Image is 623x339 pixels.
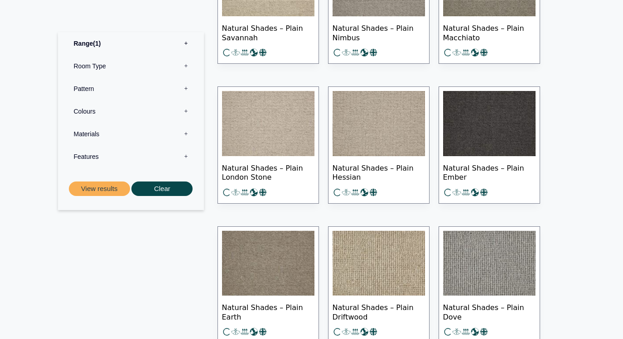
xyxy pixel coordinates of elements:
[65,145,197,167] label: Features
[65,54,197,77] label: Room Type
[439,86,540,204] a: Natural Shades – Plain Ember
[333,296,425,327] span: Natural Shades – Plain Driftwood
[443,296,536,327] span: Natural Shades – Plain Dove
[131,181,193,196] button: Clear
[217,86,319,204] a: Natural Shades – Plain London Stone
[333,156,425,188] span: Natural Shades – Plain Hessian
[222,16,314,48] span: Natural Shades – Plain Savannah
[443,156,536,188] span: Natural Shades – Plain Ember
[93,39,101,47] span: 1
[65,32,197,54] label: Range
[222,156,314,188] span: Natural Shades – Plain London Stone
[328,86,430,204] a: Natural Shades – Plain Hessian
[443,16,536,48] span: Natural Shades – Plain Macchiato
[333,231,425,296] img: plain driftwood soft beige
[222,296,314,327] span: Natural Shades – Plain Earth
[333,16,425,48] span: Natural Shades – Plain Nimbus
[65,100,197,122] label: Colours
[222,91,314,156] img: Plain London Stone
[65,77,197,100] label: Pattern
[65,122,197,145] label: Materials
[69,181,130,196] button: View results
[333,91,425,156] img: natural beige colour is rustic
[443,91,536,156] img: smokey grey tone
[222,231,314,296] img: Rustic mid Brown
